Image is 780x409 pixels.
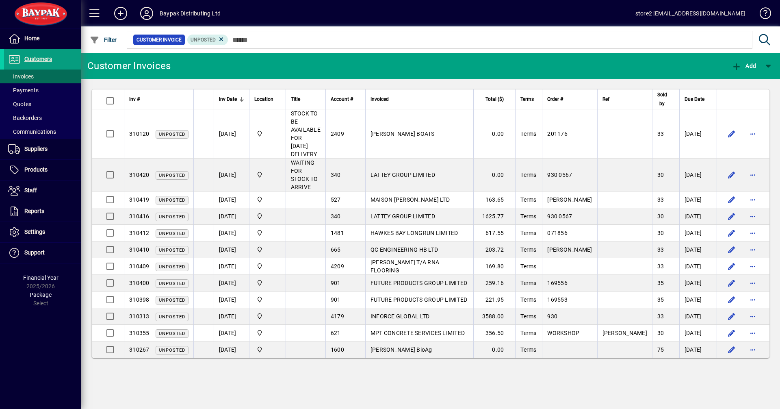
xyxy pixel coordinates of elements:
button: Edit [725,310,738,323]
span: Baypak - Onekawa [254,228,281,237]
span: Terms [520,313,536,320]
div: Inv # [129,95,188,104]
span: Baypak - Onekawa [254,278,281,287]
span: Unposted [159,264,185,270]
td: [DATE] [679,159,717,191]
span: Order # [547,95,563,104]
td: [DATE] [679,241,717,258]
span: 4179 [331,313,344,320]
span: [PERSON_NAME] BioAg [370,346,432,353]
td: [DATE] [214,292,249,308]
button: Edit [725,127,738,140]
span: 1600 [331,346,344,353]
a: Backorders [4,111,81,125]
span: Terms [520,246,536,253]
span: 35 [657,280,664,286]
span: Reports [24,208,44,214]
span: 30 [657,330,664,336]
td: 1625.77 [473,208,515,225]
td: [DATE] [214,109,249,159]
span: Unposted [159,231,185,236]
span: Terms [520,280,536,286]
span: Payments [8,87,39,94]
span: 2409 [331,131,344,137]
button: Edit [725,276,738,289]
span: Unposted [159,173,185,178]
span: Unposted [159,298,185,303]
span: Settings [24,228,45,235]
td: 356.50 [473,325,515,342]
span: Customers [24,56,52,62]
span: Inv # [129,95,140,104]
button: More options [746,276,759,289]
span: 33 [657,313,664,320]
span: Unposted [159,281,185,286]
span: Location [254,95,273,104]
span: 33 [657,246,664,253]
span: Terms [520,196,536,203]
span: Unposted [159,314,185,320]
button: Edit [725,226,738,239]
a: Knowledge Base [754,2,770,28]
span: 665 [331,246,341,253]
span: 930 0567 [547,172,572,178]
a: Products [4,160,81,180]
td: [DATE] [214,191,249,208]
span: Terms [520,213,536,220]
button: Edit [725,326,738,339]
span: MAISON [PERSON_NAME] LTD [370,196,450,203]
span: 1481 [331,230,344,236]
div: Sold by [657,90,674,108]
button: Profile [134,6,160,21]
button: Edit [725,210,738,223]
div: Location [254,95,281,104]
span: Unposted [159,348,185,353]
span: Add [732,63,756,69]
td: [DATE] [679,208,717,225]
div: Total ($) [479,95,511,104]
span: Baypak - Onekawa [254,129,281,138]
span: Communications [8,128,56,135]
span: [PERSON_NAME] [602,330,647,336]
button: More options [746,127,759,140]
td: [DATE] [214,159,249,191]
button: More options [746,210,759,223]
span: 621 [331,330,341,336]
span: Financial Year [23,274,58,281]
span: 310398 [129,296,149,303]
td: [DATE] [214,258,249,275]
span: 169553 [547,296,568,303]
span: 30 [657,213,664,220]
span: 30 [657,230,664,236]
span: MPT CONCRETE SERVICES LIMITED [370,330,465,336]
td: [DATE] [214,208,249,225]
span: 310412 [129,230,149,236]
td: 3588.00 [473,308,515,325]
div: Title [291,95,321,104]
span: Unposted [159,198,185,203]
div: Account # [331,95,360,104]
td: 203.72 [473,241,515,258]
span: WAITING FOR STOCK TO ARRIVE [291,159,318,190]
span: Unposted [191,37,216,43]
span: Due Date [685,95,704,104]
span: STOCK TO BE AVAILABLE FOR [DATE] DELIVERY [291,110,321,157]
span: Products [24,166,48,173]
span: [PERSON_NAME] [547,246,592,253]
td: [DATE] [214,275,249,292]
span: [PERSON_NAME] T/A RNA FLOORING [370,259,439,274]
a: Home [4,28,81,49]
span: Total ($) [485,95,504,104]
span: Terms [520,346,536,353]
button: Edit [725,193,738,206]
span: Terms [520,296,536,303]
button: Filter [88,33,119,47]
a: Quotes [4,97,81,111]
span: Backorders [8,115,42,121]
span: Unposted [159,248,185,253]
div: Inv Date [219,95,244,104]
button: More options [746,343,759,356]
span: 310409 [129,263,149,270]
span: 310355 [129,330,149,336]
td: [DATE] [214,241,249,258]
